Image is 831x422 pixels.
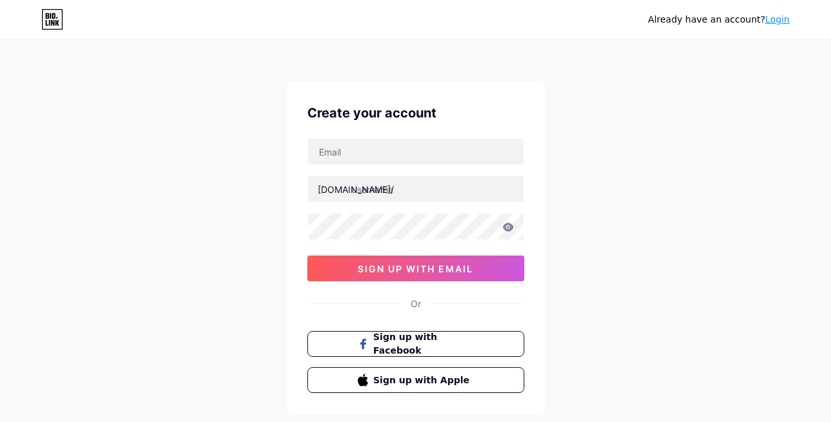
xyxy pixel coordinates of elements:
button: sign up with email [307,256,524,281]
div: Create your account [307,103,524,123]
div: [DOMAIN_NAME]/ [318,183,394,196]
input: Email [308,139,524,165]
span: Sign up with Facebook [373,330,473,357]
button: Sign up with Apple [307,367,524,393]
div: Already have an account? [648,13,790,26]
span: Sign up with Apple [373,374,473,387]
input: username [308,176,524,202]
div: Or [411,297,421,310]
a: Login [765,14,790,25]
span: sign up with email [358,263,473,274]
button: Sign up with Facebook [307,331,524,357]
